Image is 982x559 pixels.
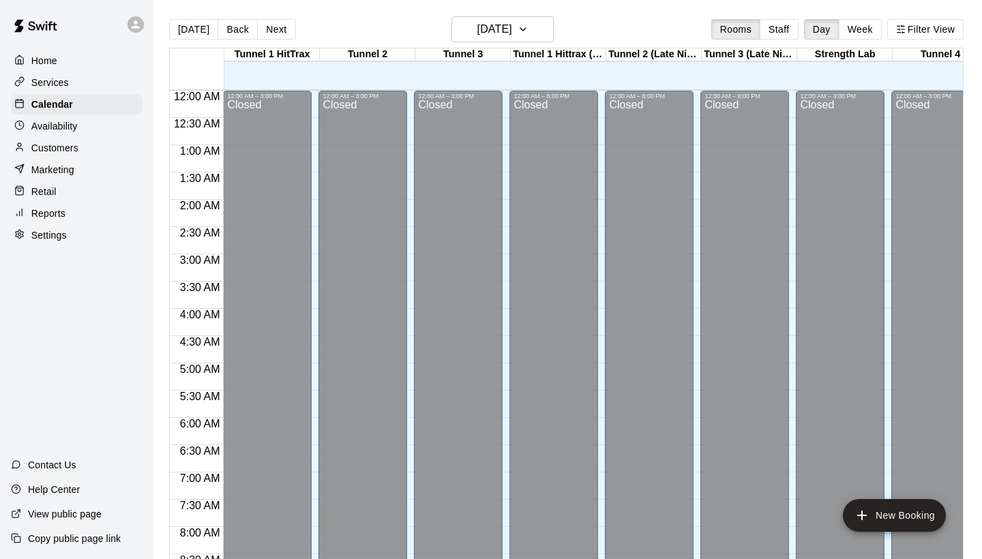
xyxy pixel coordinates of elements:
p: Customers [31,141,78,155]
button: add [843,499,946,532]
span: 5:00 AM [177,363,224,375]
div: 12:00 AM – 3:00 PM [418,93,499,100]
div: 12:00 AM – 8:00 PM [704,93,785,100]
button: Day [804,19,839,40]
p: Copy public page link [28,532,121,545]
a: Home [11,50,143,71]
p: Services [31,76,69,89]
a: Availability [11,116,143,136]
p: Calendar [31,97,73,111]
button: Week [839,19,882,40]
div: Tunnel 1 Hittrax (Late Night) [511,48,606,61]
button: Back [218,19,258,40]
div: 12:00 AM – 3:00 PM [227,93,308,100]
div: 12:00 AM – 3:00 PM [323,93,403,100]
button: [DATE] [169,19,218,40]
span: 12:00 AM [170,91,224,102]
button: Staff [760,19,799,40]
p: View public page [28,507,102,521]
span: 4:30 AM [177,336,224,348]
a: Marketing [11,160,143,180]
p: Settings [31,228,67,242]
a: Settings [11,225,143,245]
div: Strength Lab [797,48,893,61]
div: Tunnel 3 (Late Night) [702,48,797,61]
div: 12:00 AM – 3:00 PM [895,93,976,100]
a: Customers [11,138,143,158]
span: 2:30 AM [177,227,224,239]
button: Filter View [887,19,964,40]
h6: [DATE] [477,20,512,39]
span: 12:30 AM [170,118,224,130]
span: 3:00 AM [177,254,224,266]
div: 12:00 AM – 8:00 PM [609,93,689,100]
span: 2:00 AM [177,200,224,211]
a: Calendar [11,94,143,115]
span: 7:30 AM [177,500,224,511]
a: Reports [11,203,143,224]
span: 6:30 AM [177,445,224,457]
button: [DATE] [451,16,554,42]
span: 7:00 AM [177,472,224,484]
span: 8:00 AM [177,527,224,539]
div: Tunnel 3 [415,48,511,61]
div: 12:00 AM – 8:00 PM [514,93,594,100]
p: Retail [31,185,57,198]
a: Services [11,72,143,93]
span: 1:00 AM [177,145,224,157]
p: Contact Us [28,458,76,472]
span: 5:30 AM [177,391,224,402]
p: Marketing [31,163,74,177]
div: 12:00 AM – 3:00 PM [800,93,880,100]
button: Next [257,19,295,40]
button: Rooms [711,19,760,40]
a: Retail [11,181,143,202]
div: Tunnel 2 (Late Night) [606,48,702,61]
div: Tunnel 1 HitTrax [224,48,320,61]
span: 4:00 AM [177,309,224,320]
p: Reports [31,207,65,220]
p: Home [31,54,57,67]
span: 1:30 AM [177,172,224,184]
p: Help Center [28,483,80,496]
div: Tunnel 2 [320,48,415,61]
p: Availability [31,119,78,133]
span: 3:30 AM [177,282,224,293]
span: 6:00 AM [177,418,224,429]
